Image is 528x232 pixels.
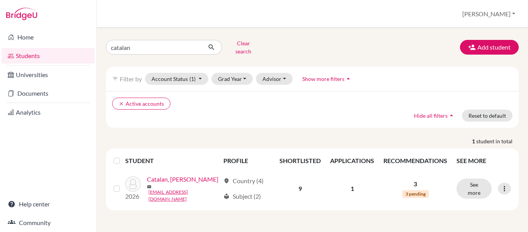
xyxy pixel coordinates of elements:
i: clear [119,101,124,107]
a: Catalan, [PERSON_NAME] [147,175,218,184]
div: Country (4) [223,176,264,186]
button: Grad Year [211,73,253,85]
p: 2026 [125,192,141,201]
span: Hide all filters [414,112,448,119]
button: [PERSON_NAME] [459,7,519,21]
img: Bridge-U [6,8,37,20]
th: APPLICATIONS [325,151,379,170]
button: See more [456,179,492,199]
p: 3 [383,179,447,189]
div: Subject (2) [223,192,261,201]
th: STUDENT [125,151,219,170]
i: arrow_drop_up [448,112,455,119]
a: Students [2,48,95,64]
span: student in total [476,137,519,145]
a: [EMAIL_ADDRESS][DOMAIN_NAME] [148,189,220,203]
button: clearActive accounts [112,98,170,110]
span: location_on [223,178,230,184]
th: PROFILE [219,151,275,170]
button: Reset to default [462,110,513,122]
th: RECOMMENDATIONS [379,151,452,170]
span: Filter by [120,75,142,82]
th: SHORTLISTED [275,151,325,170]
a: Universities [2,67,95,82]
i: arrow_drop_up [344,75,352,82]
td: 9 [275,170,325,207]
a: Documents [2,86,95,101]
button: Show more filtersarrow_drop_up [296,73,359,85]
button: Clear search [222,37,265,57]
a: Help center [2,196,95,212]
span: local_library [223,193,230,199]
span: mail [147,184,152,189]
span: Show more filters [302,76,344,82]
a: Home [2,29,95,45]
span: 3 pending [402,190,429,198]
button: Account Status(1) [145,73,208,85]
th: SEE MORE [452,151,516,170]
button: Add student [460,40,519,55]
span: (1) [189,76,196,82]
img: Catalan, Arianna [125,176,141,192]
input: Find student by name... [106,40,202,55]
a: Community [2,215,95,230]
a: Analytics [2,105,95,120]
strong: 1 [472,137,476,145]
i: filter_list [112,76,118,82]
td: 1 [325,170,379,207]
button: Advisor [256,73,293,85]
button: Hide all filtersarrow_drop_up [407,110,462,122]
